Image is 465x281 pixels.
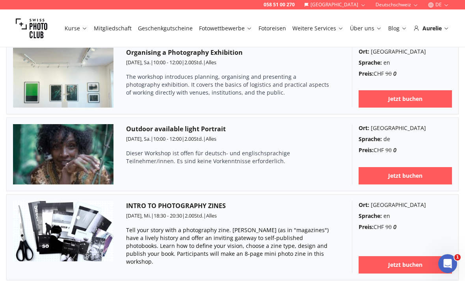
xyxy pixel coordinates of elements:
[413,24,449,32] div: Aurelie
[126,59,151,66] span: [DATE], Sa.
[359,70,452,78] div: CHF
[153,59,182,66] span: 10:00 - 12:00
[61,23,91,34] button: Kurse
[126,59,216,66] small: | | |
[393,223,396,231] em: 0
[126,149,331,165] p: Dieser Workshop ist offen für deutsch- und englischsprachige Teilnehmer/innen. Es sind keine Vork...
[454,254,461,261] span: 1
[393,70,396,77] em: 0
[154,212,182,219] span: 18:30 - 20:30
[206,135,216,142] span: Alles
[13,201,113,261] img: INTRO TO PHOTOGRAPHY ZINES
[126,124,339,134] h3: Outdoor available light Portrait
[359,48,452,56] div: [GEOGRAPHIC_DATA]
[206,59,216,66] span: Alles
[259,24,286,32] a: Fotoreisen
[65,24,87,32] a: Kurse
[13,48,113,108] img: Organising a Photography Exhibition
[359,167,452,184] a: Jetzt buchen
[185,212,203,219] span: 2.00 Std.
[13,124,113,184] img: Outdoor available light Portrait
[388,172,422,180] b: Jetzt buchen
[359,223,374,231] b: Preis :
[135,23,196,34] button: Geschenkgutscheine
[359,135,452,143] div: de
[438,254,457,273] iframe: Intercom live chat
[94,24,132,32] a: Mitgliedschaft
[385,223,392,231] span: 90
[359,212,382,220] b: Sprache :
[126,135,151,142] span: [DATE], Sa.
[359,124,369,132] b: Ort :
[184,59,203,66] span: 2.00 Std.
[126,48,339,57] h3: Organising a Photography Exhibition
[393,146,396,154] em: 0
[138,24,193,32] a: Geschenkgutscheine
[359,146,374,154] b: Preis :
[385,70,392,77] span: 90
[385,146,392,154] span: 90
[184,135,203,142] span: 2.00 Std.
[347,23,385,34] button: Über uns
[359,256,452,274] a: Jetzt buchen
[359,70,374,77] b: Preis :
[385,23,410,34] button: Blog
[196,23,255,34] button: Fotowettbewerbe
[289,23,347,34] button: Weitere Services
[359,212,452,220] div: en
[388,24,407,32] a: Blog
[350,24,382,32] a: Über uns
[126,201,339,210] h3: INTRO TO PHOTOGRAPHY ZINES
[126,73,331,97] p: The workshop introduces planning, organising and presenting a photography exhibition. It covers t...
[255,23,289,34] button: Fotoreisen
[91,23,135,34] button: Mitgliedschaft
[126,212,151,219] span: [DATE], Mi.
[359,59,382,66] b: Sprache :
[359,223,452,231] div: CHF
[359,48,369,55] b: Ort :
[388,95,422,103] b: Jetzt buchen
[126,135,216,142] small: | | |
[292,24,344,32] a: Weitere Services
[126,212,217,219] small: | | |
[199,24,252,32] a: Fotowettbewerbe
[359,90,452,108] a: Jetzt buchen
[16,13,47,44] img: Swiss photo club
[359,59,452,67] div: en
[126,226,329,265] span: Tell your story with a photography zine. [PERSON_NAME] (as in "magazines") have a lively history ...
[359,124,452,132] div: [GEOGRAPHIC_DATA]
[359,201,369,208] b: Ort :
[359,135,382,143] b: Sprache :
[264,2,295,8] a: 058 51 00 270
[359,201,452,209] div: [GEOGRAPHIC_DATA]
[388,261,422,269] b: Jetzt buchen
[359,146,452,154] div: CHF
[153,135,182,142] span: 10:00 - 12:00
[206,212,217,219] span: Alles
